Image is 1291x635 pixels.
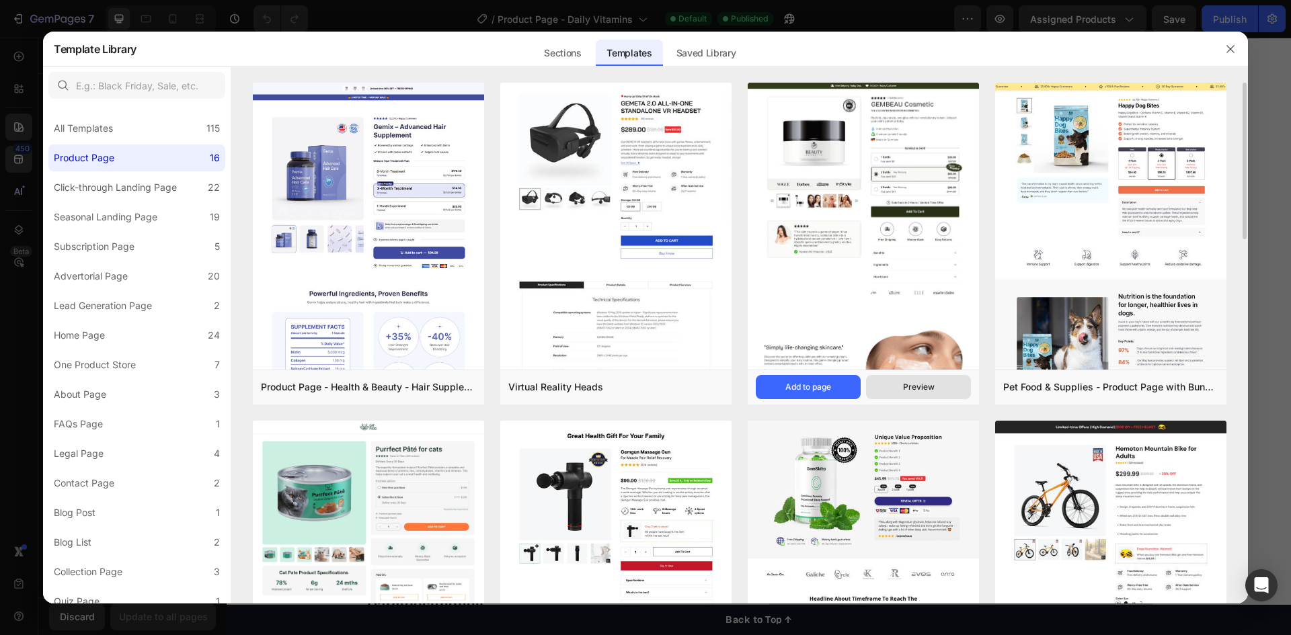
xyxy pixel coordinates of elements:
[866,375,971,399] button: Preview
[54,505,95,521] div: Blog Post
[54,239,134,255] div: Subscription Page
[54,475,114,491] div: Contact Page
[756,375,861,399] button: Add to page
[216,416,220,432] div: 1
[54,593,100,609] div: Quiz Page
[342,198,520,236] p: Weiche Leckerlis, auch für alte Hunde
[206,120,220,136] div: 115
[1003,379,1218,395] div: Pet Food & Supplies - Product Page with Bundle
[214,298,220,314] div: 2
[208,327,220,343] div: 24
[411,144,451,185] img: 495611768014373769-1841055a-c466-405c-aa1d-460d2394428c.svg
[214,475,220,491] div: 2
[54,416,103,432] div: FAQs Page
[746,198,925,217] p: [PERSON_NAME] zusätzen
[1245,569,1278,601] div: Open Intercom Messenger
[583,22,625,38] p: Wichtig
[209,144,249,185] img: 495611768014373769-102daaca-9cf2-4711-8f44-7b8313c0763d.svg
[210,150,220,166] div: 16
[54,564,122,580] div: Collection Page
[815,144,855,185] img: 495611768014373769-1cbd2799-6668-40fe-84ba-e8b6c9135f18.svg
[508,379,603,395] div: Virtual Reality Heads
[54,357,136,373] div: One Product Store
[533,40,592,67] div: Sections
[666,40,747,67] div: Saved Library
[54,446,104,462] div: Legal Page
[54,534,91,550] div: Blog List
[261,379,476,395] div: Product Page - Health & Beauty - Hair Supplement
[499,575,565,589] div: Back to Top ↑
[596,40,662,67] div: Templates
[214,534,220,550] div: 2
[141,519,500,538] p: Für mehr Vitalität und Freude an Bewegung.
[216,593,220,609] div: 1
[54,179,177,196] div: Click-through Landing Page
[48,72,225,99] input: E.g.: Black Friday, Sale, etc.
[54,32,136,67] h2: Template Library
[54,209,157,225] div: Seasonal Landing Page
[54,120,113,136] div: All Templates
[54,327,105,343] div: Home Page
[54,298,152,314] div: Lead Generation Page
[54,150,114,166] div: Product Page
[214,239,220,255] div: 5
[214,446,220,462] div: 4
[214,386,220,403] div: 3
[141,198,319,217] p: Leicht zu Dosieren
[54,386,106,403] div: About Page
[208,179,220,196] div: 22
[214,564,220,580] div: 3
[141,490,500,511] p: Gelenke & Beweglichkeit
[208,268,220,284] div: 20
[139,349,501,456] h2: Gesunde Vorteile, verpackt in jedem köstlichen Leckerli
[903,381,935,393] div: Preview
[545,198,723,217] p: Mit Tierärzten entwickelt
[785,381,831,393] div: Add to page
[216,505,220,521] div: 1
[214,357,220,373] div: 7
[141,556,500,578] p: Darmgesundheit
[613,144,654,185] img: 495611768014373769-d4ab8aed-d63a-4024-af0b-f0a1f434b09a.svg
[210,209,220,225] div: 19
[54,268,128,284] div: Advertorial Page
